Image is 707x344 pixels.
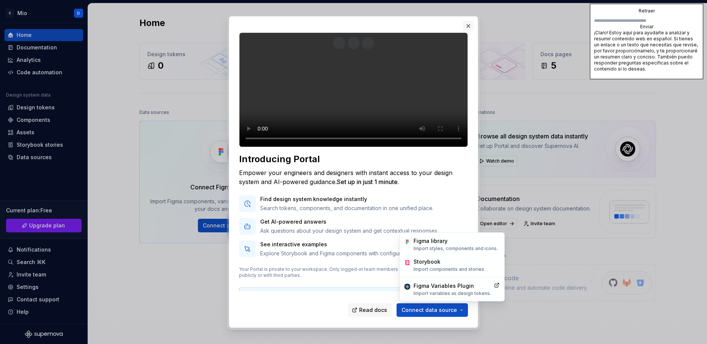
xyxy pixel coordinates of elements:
a: Read docs [348,303,392,317]
div: Empower your engineers and designers with instant access to your design system and AI-powered gui... [239,168,468,186]
div: Figma library [414,237,498,245]
p: Ask questions about your design system and get contextual responses. [260,227,438,235]
span: Read docs [359,306,387,314]
p: Your Portal is private to your workspace. Only logged-in team members can access it. We don't sha... [239,266,468,278]
p: Find design system knowledge instantly [260,195,434,203]
p: Import styles, components and icons. [414,246,498,252]
p: Import variables as design tokens. [414,290,491,296]
div: Introducing Portal [239,153,468,165]
span: Connect data source [401,306,457,314]
div: Figma Variables Plugin [414,282,491,290]
p: Explore Storybook and Figma components with configurable properties. [260,250,440,257]
span: Set up in just 1 minute. [337,178,399,186]
p: See interactive examples [260,241,440,248]
p: Get AI-powered answers [260,218,438,226]
p: Import components and stories. [414,266,485,272]
div: Storybook [414,258,485,266]
p: Search tokens, components, and documentation in one unified place. [260,204,434,212]
button: Connect data source [397,303,468,317]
